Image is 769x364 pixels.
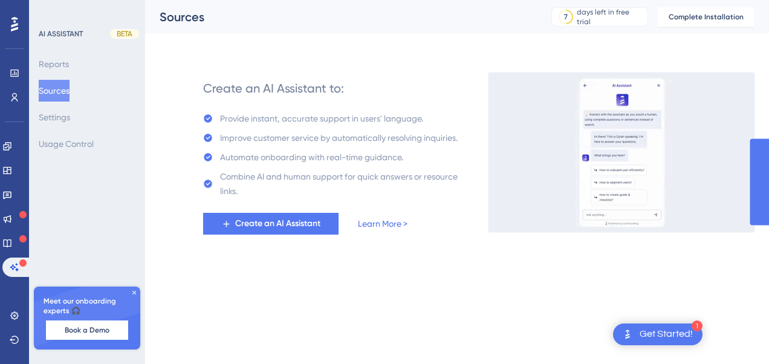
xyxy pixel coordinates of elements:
[160,8,521,25] div: Sources
[39,106,70,128] button: Settings
[220,131,458,145] div: Improve customer service by automatically resolving inquiries.
[203,80,344,97] div: Create an AI Assistant to:
[577,7,644,27] div: days left in free trial
[46,320,128,340] button: Book a Demo
[44,296,131,316] span: Meet our onboarding experts 🎧
[658,7,754,27] button: Complete Installation
[220,111,423,126] div: Provide instant, accurate support in users' language.
[488,72,755,233] img: 536038c8a6906fa413afa21d633a6c1c.gif
[110,29,139,39] div: BETA
[564,12,568,22] div: 7
[39,133,94,155] button: Usage Control
[640,328,693,341] div: Get Started!
[669,12,744,22] span: Complete Installation
[39,29,83,39] div: AI ASSISTANT
[220,150,403,164] div: Automate onboarding with real-time guidance.
[235,216,320,231] span: Create an AI Assistant
[39,80,70,102] button: Sources
[358,216,407,231] a: Learn More >
[620,327,635,342] img: launcher-image-alternative-text
[692,320,702,331] div: 1
[65,325,109,335] span: Book a Demo
[39,53,69,75] button: Reports
[203,213,339,235] button: Create an AI Assistant
[613,323,702,345] div: Open Get Started! checklist, remaining modules: 1
[220,169,464,198] div: Combine AI and human support for quick answers or resource links.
